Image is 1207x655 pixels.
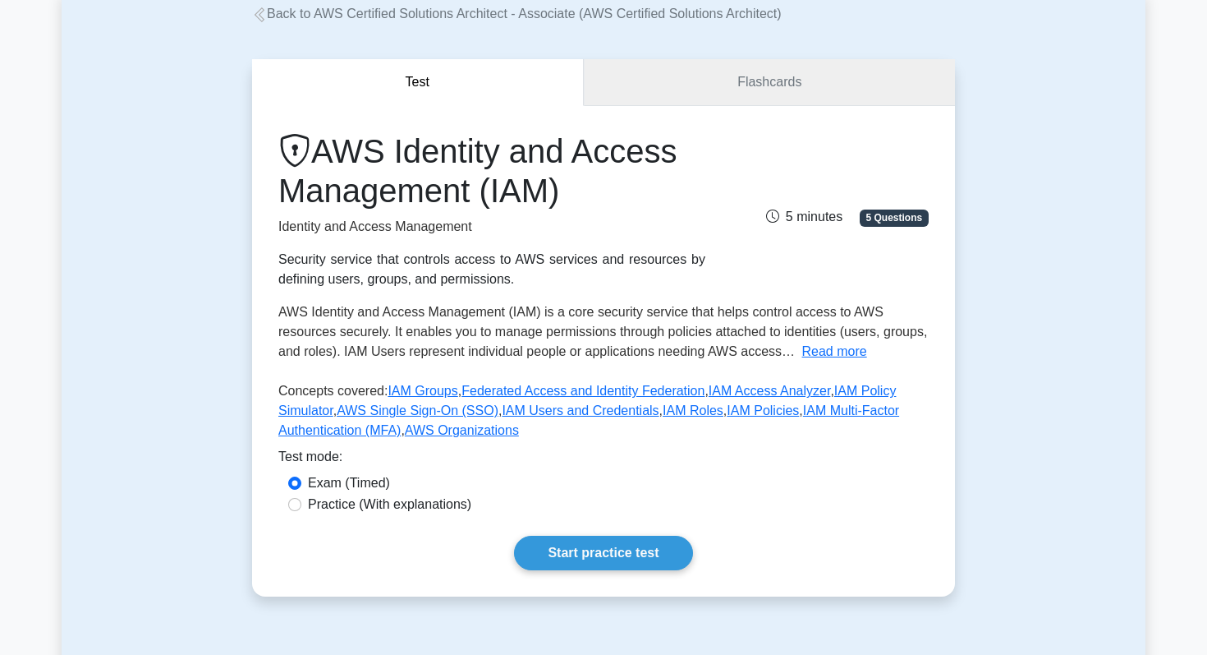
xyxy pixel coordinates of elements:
[308,495,471,514] label: Practice (With explanations)
[278,447,929,473] div: Test mode:
[278,305,927,358] span: AWS Identity and Access Management (IAM) is a core security service that helps control access to ...
[584,59,955,106] a: Flashcards
[766,210,842,224] span: 5 minutes
[278,131,705,210] h1: AWS Identity and Access Management (IAM)
[308,473,390,493] label: Exam (Timed)
[461,384,704,398] a: Federated Access and Identity Federation
[278,250,705,289] div: Security service that controls access to AWS services and resources by defining users, groups, an...
[663,404,723,417] a: IAM Roles
[405,423,519,437] a: AWS Organizations
[252,7,782,21] a: Back to AWS Certified Solutions Architect - Associate (AWS Certified Solutions Architect)
[252,59,584,106] button: Test
[278,381,929,447] p: Concepts covered: , , , , , , , , ,
[388,384,457,398] a: IAM Groups
[502,404,659,417] a: IAM Users and Credentials
[709,384,831,398] a: IAM Access Analyzer
[278,217,705,237] p: Identity and Access Management
[860,210,929,226] span: 5 Questions
[727,404,799,417] a: IAM Policies
[514,536,692,570] a: Start practice test
[802,342,867,362] button: Read more
[337,404,498,417] a: AWS Single Sign-On (SSO)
